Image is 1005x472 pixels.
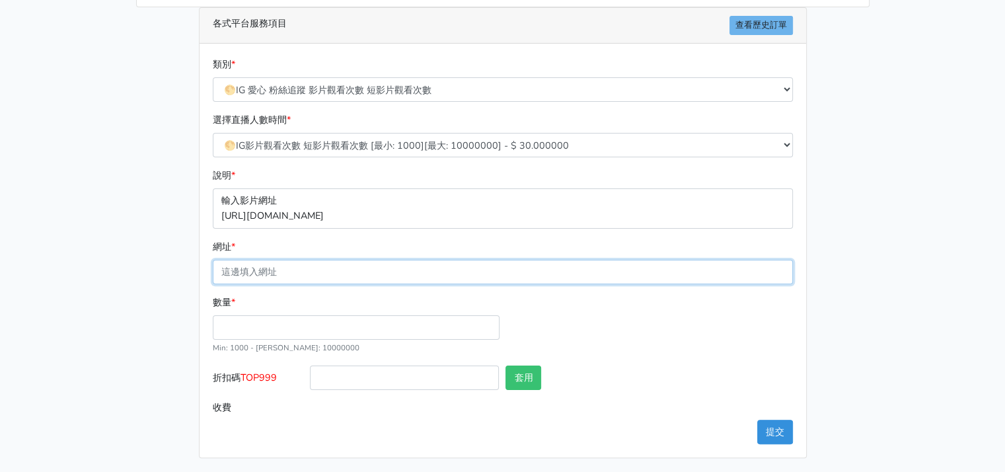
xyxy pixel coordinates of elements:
button: 套用 [505,366,541,390]
input: 這邊填入網址 [213,260,793,284]
label: 類別 [213,57,235,72]
label: 數量 [213,295,235,310]
p: 輸入影片網址 [URL][DOMAIN_NAME] [213,188,793,228]
div: 各式平台服務項目 [200,8,806,44]
label: 折扣碼 [209,366,307,395]
label: 說明 [213,168,235,183]
span: TOP999 [241,371,277,384]
label: 選擇直播人數時間 [213,112,291,128]
label: 網址 [213,239,235,255]
small: Min: 1000 - [PERSON_NAME]: 10000000 [213,342,359,353]
a: 查看歷史訂單 [729,16,793,35]
button: 提交 [757,420,793,444]
label: 收費 [209,395,307,420]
